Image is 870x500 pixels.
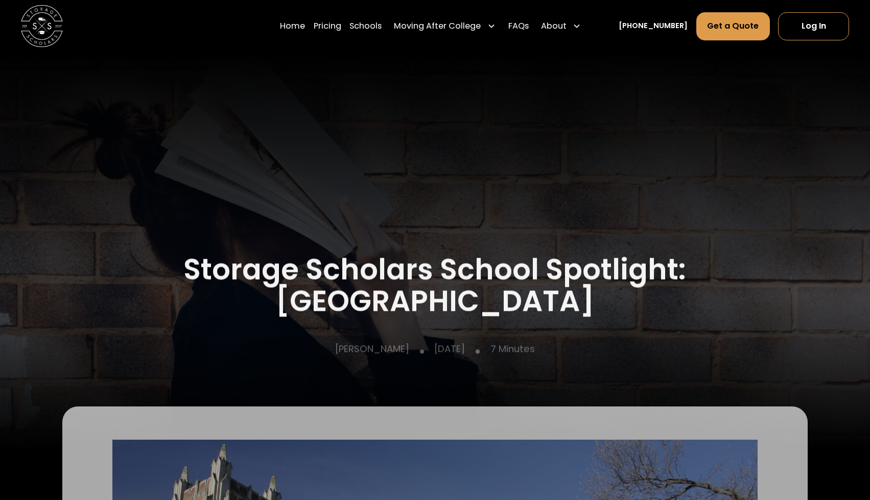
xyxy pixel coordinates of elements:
div: About [537,12,585,41]
a: home [21,5,63,47]
a: Schools [349,12,382,41]
div: Moving After College [390,12,500,41]
h1: Storage Scholars School Spotlight: [GEOGRAPHIC_DATA] [59,254,811,317]
p: [DATE] [435,342,465,356]
p: [PERSON_NAME] [335,342,409,356]
a: Pricing [314,12,341,41]
a: Get a Quote [696,12,770,40]
p: 7 Minutes [490,342,535,356]
a: Home [280,12,305,41]
div: About [541,20,567,33]
a: FAQs [508,12,529,41]
a: Log In [778,12,849,40]
img: Storage Scholars main logo [21,5,63,47]
div: Moving After College [394,20,481,33]
a: [PHONE_NUMBER] [619,20,688,31]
